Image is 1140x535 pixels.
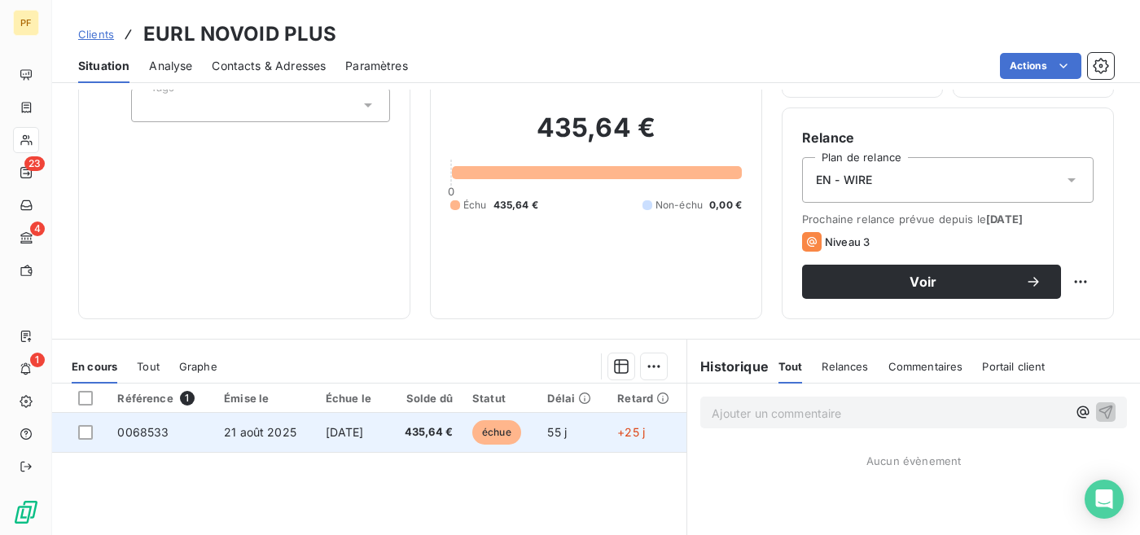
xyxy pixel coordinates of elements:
[13,10,39,36] div: PF
[1000,53,1081,79] button: Actions
[143,20,336,49] h3: EURL NOVOID PLUS
[326,392,379,405] div: Échue le
[179,360,217,373] span: Graphe
[802,128,1094,147] h6: Relance
[450,112,742,160] h2: 435,64 €
[822,275,1025,288] span: Voir
[493,198,538,213] span: 435,64 €
[778,360,803,373] span: Tout
[137,360,160,373] span: Tout
[816,172,872,188] span: EN - WIRE
[655,198,703,213] span: Non-échu
[345,58,408,74] span: Paramètres
[1085,480,1124,519] div: Open Intercom Messenger
[822,360,868,373] span: Relances
[72,360,117,373] span: En cours
[13,499,39,525] img: Logo LeanPay
[117,425,169,439] span: 0068533
[30,353,45,367] span: 1
[472,392,528,405] div: Statut
[547,425,567,439] span: 55 j
[78,28,114,41] span: Clients
[687,357,769,376] h6: Historique
[888,360,963,373] span: Commentaires
[212,58,326,74] span: Contacts & Adresses
[986,213,1023,226] span: [DATE]
[463,198,487,213] span: Échu
[472,420,521,445] span: échue
[397,424,453,441] span: 435,64 €
[448,185,454,198] span: 0
[78,26,114,42] a: Clients
[802,213,1094,226] span: Prochaine relance prévue depuis le
[180,391,195,406] span: 1
[326,425,364,439] span: [DATE]
[117,391,204,406] div: Référence
[24,156,45,171] span: 23
[547,392,598,405] div: Délai
[224,392,306,405] div: Émise le
[617,392,677,405] div: Retard
[617,425,645,439] span: +25 j
[397,392,453,405] div: Solde dû
[149,58,192,74] span: Analyse
[802,265,1061,299] button: Voir
[224,425,296,439] span: 21 août 2025
[30,221,45,236] span: 4
[145,98,158,112] input: Ajouter une valeur
[709,198,742,213] span: 0,00 €
[825,235,870,248] span: Niveau 3
[866,454,961,467] span: Aucun évènement
[982,360,1045,373] span: Portail client
[78,58,129,74] span: Situation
